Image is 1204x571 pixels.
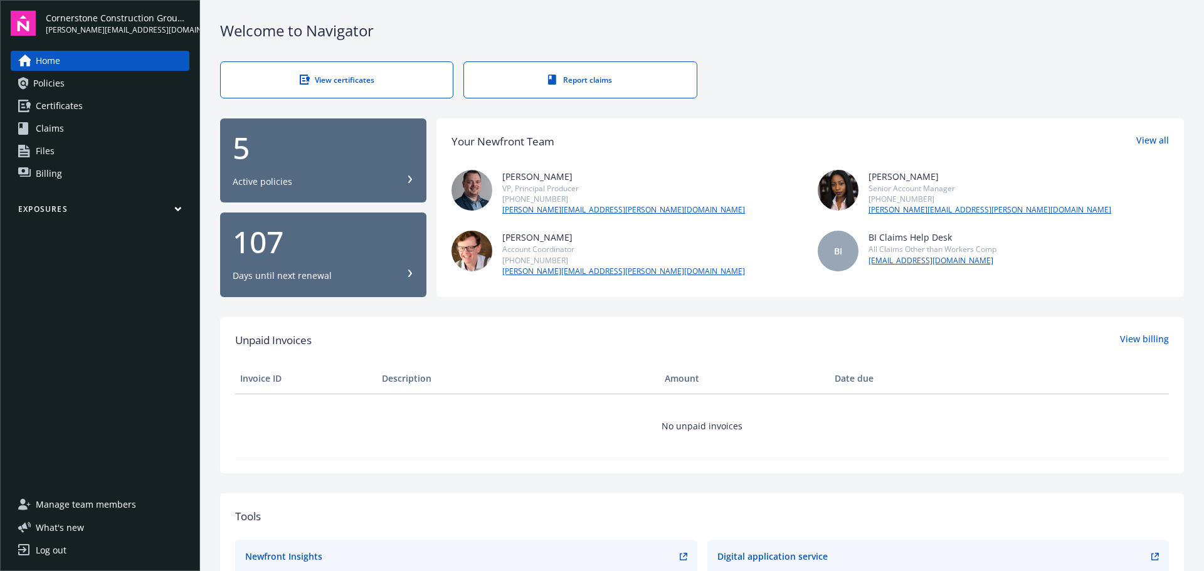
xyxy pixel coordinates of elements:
div: [PHONE_NUMBER] [869,194,1111,204]
div: BI Claims Help Desk [869,231,996,244]
div: Senior Account Manager [869,183,1111,194]
div: 5 [233,133,414,163]
div: [PHONE_NUMBER] [502,255,745,266]
img: navigator-logo.svg [11,11,36,36]
div: Days until next renewal [233,270,332,282]
span: Cornerstone Construction Group, Inc. [46,11,189,24]
button: Exposures [11,204,189,219]
a: View certificates [220,61,453,98]
div: [PERSON_NAME] [502,170,745,183]
a: View billing [1120,332,1169,348]
a: [EMAIL_ADDRESS][DOMAIN_NAME] [869,255,996,266]
div: Log out [36,540,66,560]
div: Welcome to Navigator [220,20,1184,41]
div: Your Newfront Team [451,134,554,150]
span: Manage team members [36,495,136,515]
div: View certificates [246,75,428,85]
button: What's new [11,521,104,534]
a: Policies [11,73,189,93]
img: photo [451,231,492,271]
a: Billing [11,164,189,184]
th: Description [377,364,660,394]
div: VP, Principal Producer [502,183,745,194]
span: Unpaid Invoices [235,332,312,348]
div: Account Coordinator [502,244,745,254]
span: Billing [36,164,62,184]
a: Home [11,51,189,71]
div: Active policies [233,175,292,188]
th: Amount [660,364,830,394]
a: [PERSON_NAME][EMAIL_ADDRESS][PERSON_NAME][DOMAIN_NAME] [869,204,1111,216]
th: Invoice ID [235,364,377,394]
div: Report claims [489,75,671,85]
div: [PERSON_NAME] [869,170,1111,183]
th: Date due [830,364,971,394]
div: 107 [233,227,414,257]
a: Certificates [11,96,189,116]
a: [PERSON_NAME][EMAIL_ADDRESS][PERSON_NAME][DOMAIN_NAME] [502,204,745,216]
span: Policies [33,73,65,93]
img: photo [451,170,492,211]
button: 107Days until next renewal [220,212,426,297]
img: photo [818,170,858,211]
a: [PERSON_NAME][EMAIL_ADDRESS][PERSON_NAME][DOMAIN_NAME] [502,266,745,277]
span: Home [36,51,60,71]
div: Newfront Insights [245,550,322,563]
span: Files [36,141,55,161]
div: All Claims Other than Workers Comp [869,244,996,254]
a: View all [1136,134,1169,150]
button: Cornerstone Construction Group, Inc.[PERSON_NAME][EMAIL_ADDRESS][DOMAIN_NAME] [46,11,189,36]
span: Claims [36,118,64,139]
div: Digital application service [717,550,828,563]
a: Claims [11,118,189,139]
a: Files [11,141,189,161]
span: BI [834,244,842,258]
span: [PERSON_NAME][EMAIL_ADDRESS][DOMAIN_NAME] [46,24,189,36]
div: Tools [235,508,1169,525]
a: Manage team members [11,495,189,515]
span: Certificates [36,96,83,116]
button: 5Active policies [220,118,426,203]
div: [PHONE_NUMBER] [502,194,745,204]
span: What ' s new [36,521,84,534]
div: [PERSON_NAME] [502,231,745,244]
td: No unpaid invoices [235,394,1169,458]
a: Report claims [463,61,697,98]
